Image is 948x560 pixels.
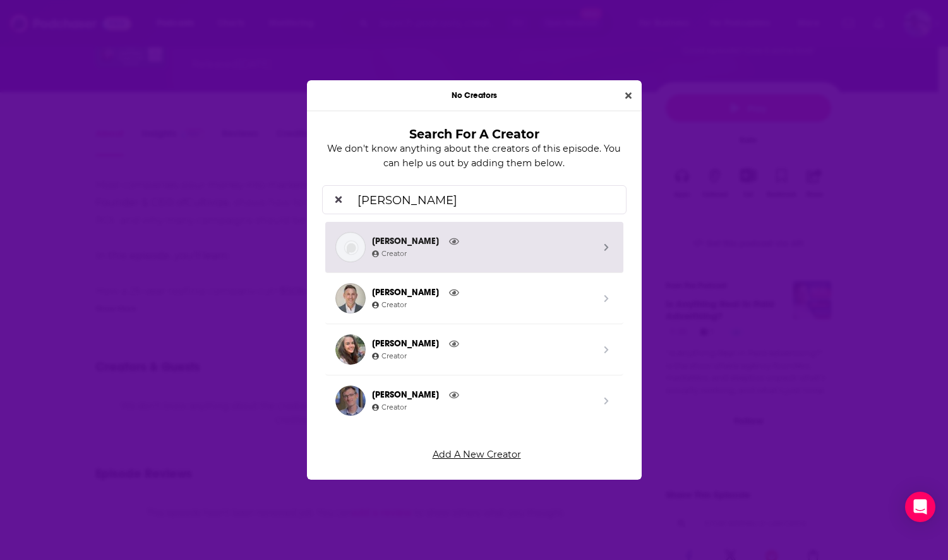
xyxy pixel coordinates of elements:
[335,386,366,416] img: Kwindla Kramer
[335,283,366,313] img: David Kramer
[342,126,606,142] h3: Search For A Creator
[335,334,366,365] img: Tessa Kramer
[372,249,407,258] span: Creator
[372,351,407,360] span: Creator
[307,80,642,111] div: No Creators
[372,234,593,248] span: [PERSON_NAME]
[372,337,593,351] span: [PERSON_NAME]
[372,403,407,411] span: Creator
[322,142,627,170] p: We don't know anything about the creators of this episode. You can help us out by adding them below.
[327,444,627,465] a: Add A New Creator
[322,185,627,436] div: Search by entity type
[620,88,637,103] button: Close
[372,286,593,300] span: [PERSON_NAME]
[905,492,935,522] div: Open Intercom Messenger
[352,186,615,214] input: Search for a creator to add...
[372,388,593,402] span: [PERSON_NAME]
[335,232,366,262] img: Jason Kramer
[372,300,407,309] span: Creator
